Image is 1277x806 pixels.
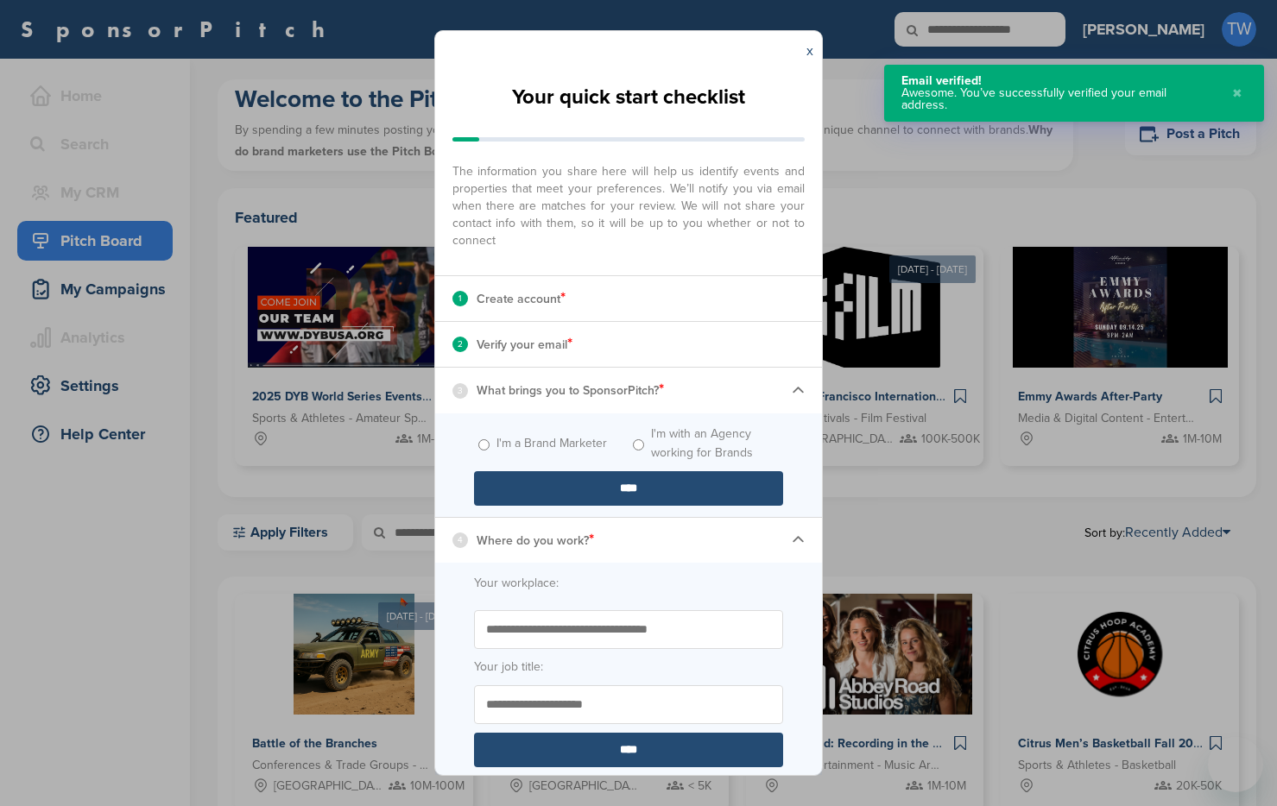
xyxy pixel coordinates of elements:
span: The information you share here will help us identify events and properties that meet your prefere... [452,154,805,249]
div: 4 [452,532,468,548]
img: Checklist arrow 1 [792,533,805,546]
a: x [806,42,813,60]
label: I'm a Brand Marketer [496,434,607,453]
img: Checklist arrow 1 [792,384,805,397]
h2: Your quick start checklist [512,79,745,116]
label: I'm with an Agency working for Brands [651,425,783,463]
label: Your job title: [474,658,783,677]
iframe: Button to launch messaging window [1208,737,1263,792]
p: Where do you work? [477,529,594,551]
p: Verify your email [477,333,572,356]
div: 1 [452,291,468,306]
div: Awesome. You’ve successfully verified your email address. [901,87,1215,111]
p: What brings you to SponsorPitch? [477,379,664,401]
div: 2 [452,337,468,352]
p: Create account [477,287,566,310]
label: Your workplace: [474,574,783,593]
div: 3 [452,383,468,399]
div: Email verified! [901,75,1215,87]
button: Close [1228,75,1247,111]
